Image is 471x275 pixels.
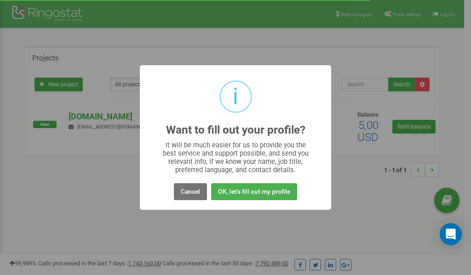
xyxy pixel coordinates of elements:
[174,183,207,200] button: Cancel
[158,141,313,174] div: It will be much easier for us to provide you the best service and support possible, and send you ...
[440,223,462,245] div: Open Intercom Messenger
[233,82,238,112] div: i
[166,124,305,136] h2: Want to fill out your profile?
[211,183,297,200] button: OK, let's fill out my profile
